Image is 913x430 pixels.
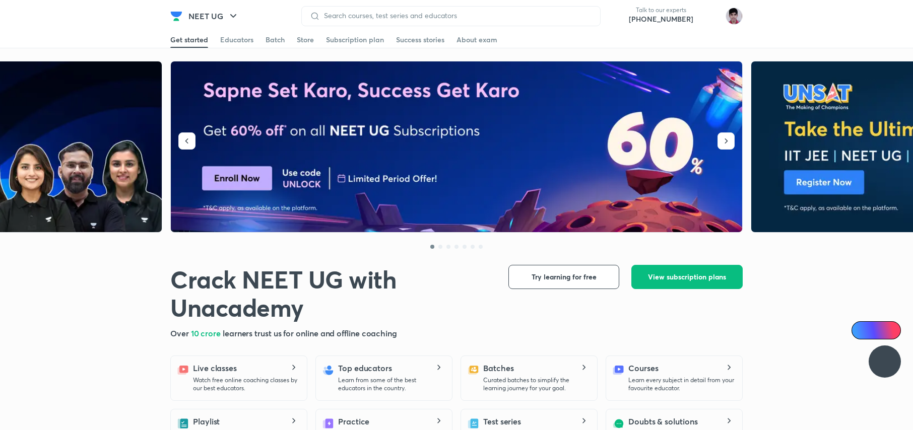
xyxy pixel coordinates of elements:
img: Company Logo [170,10,182,22]
img: ttu [879,355,891,368]
button: View subscription plans [631,265,743,289]
div: About exam [456,35,497,45]
span: View subscription plans [648,272,726,282]
a: Subscription plan [326,32,384,48]
img: call-us [609,6,629,26]
a: Educators [220,32,253,48]
h5: Doubts & solutions [628,415,698,427]
span: Ai Doubts [868,326,895,334]
div: Batch [266,35,285,45]
input: Search courses, test series and educators [320,12,592,20]
h5: Top educators [338,362,392,374]
span: Try learning for free [532,272,597,282]
a: Success stories [396,32,444,48]
h5: Courses [628,362,658,374]
span: Over [170,328,191,338]
h5: Batches [483,362,513,374]
p: Curated batches to simplify the learning journey for your goal. [483,376,589,392]
div: Subscription plan [326,35,384,45]
p: Learn from some of the best educators in the country. [338,376,444,392]
a: [PHONE_NUMBER] [629,14,693,24]
a: Batch [266,32,285,48]
div: Educators [220,35,253,45]
h5: Practice [338,415,369,427]
h5: Live classes [193,362,237,374]
span: learners trust us for online and offline coaching [223,328,397,338]
a: About exam [456,32,497,48]
a: Ai Doubts [852,321,901,339]
a: Get started [170,32,208,48]
button: NEET UG [182,6,245,26]
img: Alok Mishra [726,8,743,25]
h5: Test series [483,415,521,427]
p: Learn every subject in detail from your favourite educator. [628,376,734,392]
img: avatar [701,8,718,24]
span: 10 crore [191,328,223,338]
h1: Crack NEET UG with Unacademy [170,265,492,321]
button: Try learning for free [508,265,619,289]
a: Store [297,32,314,48]
p: Talk to our experts [629,6,693,14]
p: Watch free online coaching classes by our best educators. [193,376,299,392]
div: Get started [170,35,208,45]
img: Icon [858,326,866,334]
div: Store [297,35,314,45]
h5: Playlist [193,415,220,427]
div: Success stories [396,35,444,45]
